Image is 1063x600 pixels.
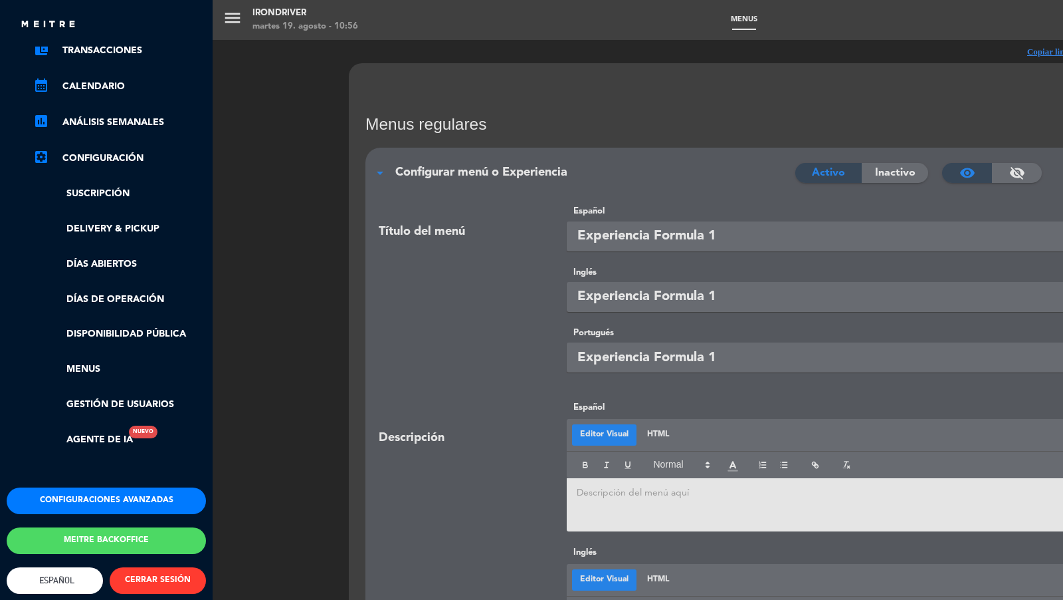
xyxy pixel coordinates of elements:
a: account_balance_walletTransacciones [33,43,206,59]
i: assessment [33,113,49,129]
div: Nuevo [129,426,157,438]
button: Configuraciones avanzadas [7,488,206,514]
i: settings_applications [33,149,49,165]
img: MEITRE [20,20,76,30]
i: calendar_month [33,77,49,93]
a: Menus [33,362,206,377]
a: assessmentANÁLISIS SEMANALES [33,114,206,130]
a: Gestión de usuarios [33,397,206,412]
a: calendar_monthCalendario [33,78,206,94]
a: Suscripción [33,186,206,202]
button: CERRAR SESIÓN [110,567,206,594]
a: Días abiertos [33,257,206,272]
a: Agente de IANuevo [33,432,133,448]
a: Días de Operación [33,292,206,307]
span: Español [36,575,74,585]
i: account_balance_wallet [33,41,49,57]
button: Meitre backoffice [7,527,206,554]
a: Configuración [33,150,206,166]
a: Disponibilidad pública [33,327,206,342]
a: Delivery & Pickup [33,222,206,237]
